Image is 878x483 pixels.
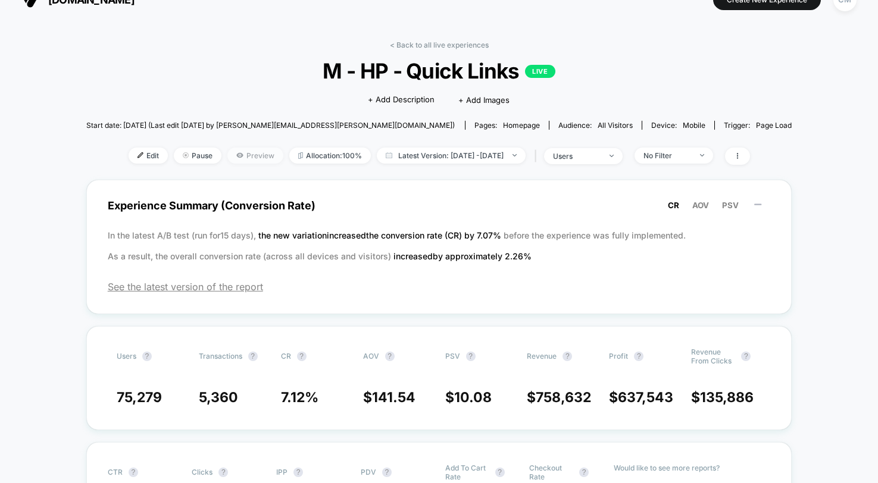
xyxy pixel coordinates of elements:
span: All Visitors [598,121,633,130]
span: Add To Cart Rate [445,463,489,481]
span: 637,543 [618,389,673,406]
span: + Add Description [368,94,435,106]
button: ? [297,352,307,361]
div: Trigger: [724,121,792,130]
button: CR [664,200,683,211]
span: Profit [609,352,628,360]
span: Revenue [527,352,557,360]
span: 135,886 [700,389,754,406]
button: ? [634,352,643,361]
span: 5,360 [199,389,238,406]
p: Would like to see more reports? [614,463,770,472]
img: end [513,154,517,156]
span: CR [668,200,679,210]
button: ? [142,352,152,361]
button: AOV [689,200,713,211]
span: Revenue From Clicks [691,347,735,365]
span: 141.54 [372,389,415,406]
button: ? [466,352,476,361]
span: M - HP - Quick Links [121,58,757,83]
span: Page Load [756,121,792,130]
span: Edit [129,148,168,164]
span: AOV [692,200,709,210]
button: ? [495,468,505,477]
button: PSV [718,200,742,211]
span: Start date: [DATE] (Last edit [DATE] by [PERSON_NAME][EMAIL_ADDRESS][PERSON_NAME][DOMAIN_NAME]) [86,121,455,130]
span: 75,279 [117,389,162,406]
span: mobile [683,121,705,130]
span: PSV [445,352,460,360]
button: ? [385,352,395,361]
span: the new variation increased the conversion rate (CR) by 7.07 % [258,230,504,240]
p: LIVE [525,65,555,78]
span: IPP [276,468,288,476]
span: $ [363,389,415,406]
button: ? [129,468,138,477]
button: ? [293,468,303,477]
span: + Add Images [458,95,510,105]
p: In the latest A/B test (run for 15 days), before the experience was fully implemented. As a resul... [108,225,771,266]
button: ? [741,352,751,361]
span: Clicks [192,468,213,476]
span: Preview [227,148,283,164]
button: ? [579,468,589,477]
span: $ [609,389,673,406]
span: Experience Summary (Conversion Rate) [108,192,771,219]
img: end [700,154,704,156]
span: AOV [363,352,379,360]
span: Checkout Rate [529,463,573,481]
span: CTR [108,468,123,476]
span: 7.12 % [281,389,318,406]
span: Transactions [199,352,242,360]
img: end [610,155,614,157]
img: calendar [386,152,392,158]
span: See the latest version of the report [108,281,771,293]
span: $ [691,389,754,406]
button: ? [382,468,392,477]
span: 10.08 [454,389,492,406]
span: $ [445,389,492,406]
span: PSV [722,200,739,210]
span: homepage [503,121,540,130]
div: users [553,152,601,161]
span: users [117,352,136,360]
img: end [183,152,189,158]
span: Latest Version: [DATE] - [DATE] [377,148,526,164]
span: $ [527,389,591,406]
img: rebalance [298,152,303,159]
span: Device: [642,121,714,130]
a: < Back to all live experiences [390,40,489,49]
button: ? [218,468,228,477]
span: PDV [361,468,376,476]
span: increased by approximately 2.26 % [393,251,532,261]
button: ? [563,352,572,361]
img: edit [138,152,143,158]
span: Allocation: 100% [289,148,371,164]
span: CR [281,352,291,360]
div: Pages: [474,121,540,130]
div: Audience: [558,121,633,130]
div: No Filter [643,151,691,160]
button: ? [248,352,258,361]
span: | [532,148,544,165]
span: 758,632 [536,389,591,406]
span: Pause [174,148,221,164]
